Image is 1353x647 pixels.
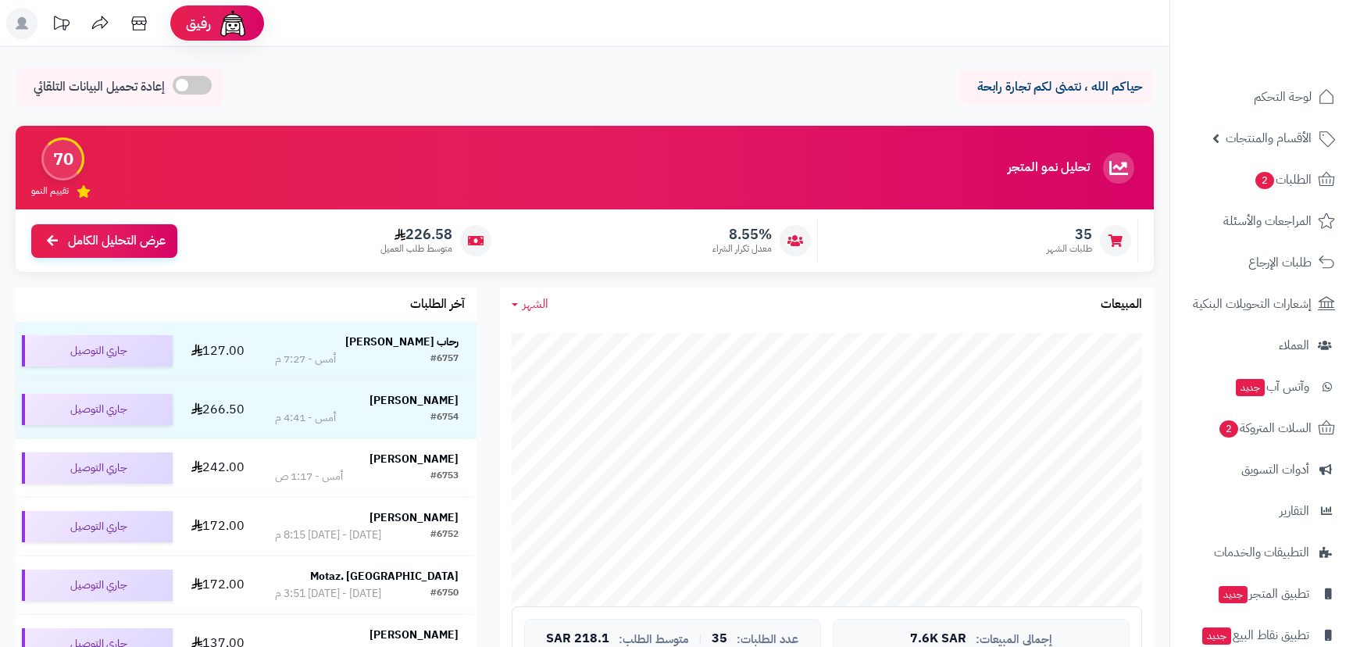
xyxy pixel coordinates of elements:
a: لوحة التحكم [1180,78,1344,116]
span: 226.58 [380,226,452,243]
a: إشعارات التحويلات البنكية [1180,285,1344,323]
div: #6752 [430,527,459,543]
span: 35 [712,632,727,646]
span: عدد الطلبات: [737,633,798,646]
span: الطلبات [1254,169,1312,191]
span: تطبيق المتجر [1217,583,1309,605]
div: #6753 [430,469,459,484]
div: جاري التوصيل [22,335,173,366]
a: التقارير [1180,492,1344,530]
a: العملاء [1180,327,1344,364]
strong: [PERSON_NAME] [369,509,459,526]
span: 2 [1219,420,1239,438]
span: تطبيق نقاط البيع [1201,624,1309,646]
span: رفيق [186,14,211,33]
span: الأقسام والمنتجات [1226,127,1312,149]
div: #6754 [430,410,459,426]
span: أدوات التسويق [1241,459,1309,481]
span: متوسط طلب العميل [380,242,452,256]
h3: المبيعات [1101,298,1142,312]
span: التقارير [1280,500,1309,522]
div: جاري التوصيل [22,570,173,601]
span: لوحة التحكم [1254,86,1312,108]
h3: تحليل نمو المتجر [1008,161,1090,175]
span: طلبات الشهر [1047,242,1092,256]
strong: [PERSON_NAME] [369,627,459,643]
strong: [PERSON_NAME] [369,451,459,467]
h3: آخر الطلبات [410,298,465,312]
span: | [698,633,702,645]
a: تطبيق المتجرجديد [1180,575,1344,613]
td: 266.50 [179,381,257,438]
div: #6750 [430,586,459,602]
span: 8.55% [712,226,772,243]
span: جديد [1236,379,1265,396]
span: السلات المتروكة [1218,417,1312,439]
span: المراجعات والأسئلة [1223,210,1312,232]
div: [DATE] - [DATE] 3:51 م [275,586,381,602]
td: 172.00 [179,556,257,614]
a: السلات المتروكة2 [1180,409,1344,447]
span: 35 [1047,226,1092,243]
span: 218.1 SAR [546,632,609,646]
span: وآتس آب [1234,376,1309,398]
span: عرض التحليل الكامل [68,232,166,250]
td: 242.00 [179,439,257,497]
span: جديد [1219,586,1248,603]
strong: Motaz. [GEOGRAPHIC_DATA] [310,568,459,584]
div: جاري التوصيل [22,452,173,484]
a: أدوات التسويق [1180,451,1344,488]
a: المراجعات والأسئلة [1180,202,1344,240]
span: طلبات الإرجاع [1248,252,1312,273]
td: 127.00 [179,322,257,380]
span: 7.6K SAR [910,632,966,646]
div: [DATE] - [DATE] 8:15 م [275,527,381,543]
a: وآتس آبجديد [1180,368,1344,406]
span: متوسط الطلب: [619,633,689,646]
span: العملاء [1279,334,1309,356]
a: التطبيقات والخدمات [1180,534,1344,571]
div: أمس - 4:41 م [275,410,336,426]
a: طلبات الإرجاع [1180,244,1344,281]
img: ai-face.png [217,8,248,39]
a: عرض التحليل الكامل [31,224,177,258]
div: أمس - 1:17 ص [275,469,343,484]
div: أمس - 7:27 م [275,352,336,367]
span: تقييم النمو [31,184,69,198]
div: #6757 [430,352,459,367]
a: الشهر [512,295,548,313]
span: جديد [1202,627,1231,645]
span: معدل تكرار الشراء [712,242,772,256]
strong: [PERSON_NAME] [369,392,459,409]
span: 2 [1255,171,1275,190]
p: حياكم الله ، نتمنى لكم تجارة رابحة [970,78,1142,96]
span: إجمالي المبيعات: [976,633,1052,646]
a: الطلبات2 [1180,161,1344,198]
span: الشهر [523,295,548,313]
td: 172.00 [179,498,257,556]
span: إعادة تحميل البيانات التلقائي [34,78,165,96]
a: تحديثات المنصة [41,8,80,43]
img: logo-2.png [1247,27,1338,59]
span: التطبيقات والخدمات [1214,542,1309,563]
div: جاري التوصيل [22,394,173,425]
span: إشعارات التحويلات البنكية [1193,293,1312,315]
strong: رحاب [PERSON_NAME] [345,334,459,350]
div: جاري التوصيل [22,511,173,542]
